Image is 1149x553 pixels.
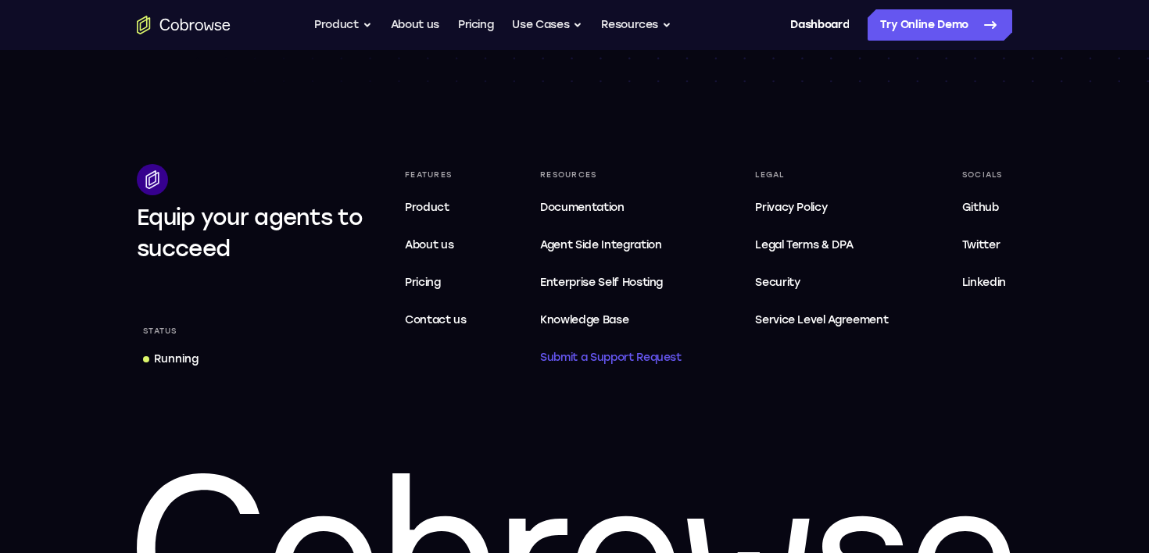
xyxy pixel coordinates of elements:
[405,313,467,326] span: Contact us
[399,230,473,261] a: About us
[868,9,1012,41] a: Try Online Demo
[154,351,199,367] div: Running
[391,9,439,41] a: About us
[137,16,231,34] a: Go to the home page
[755,201,827,214] span: Privacy Policy
[534,342,688,373] a: Submit a Support Request
[512,9,582,41] button: Use Cases
[755,311,888,330] span: Service Level Agreement
[962,201,999,214] span: Github
[956,267,1012,298] a: Linkedin
[534,230,688,261] a: Agent Side Integration
[534,267,688,298] a: Enterprise Self Hosting
[405,276,441,289] span: Pricing
[790,9,849,41] a: Dashboard
[399,164,473,186] div: Features
[399,305,473,336] a: Contact us
[749,164,894,186] div: Legal
[405,201,449,214] span: Product
[540,201,624,214] span: Documentation
[540,273,682,292] span: Enterprise Self Hosting
[601,9,671,41] button: Resources
[755,276,800,289] span: Security
[137,345,205,373] a: Running
[534,305,688,336] a: Knowledge Base
[755,238,853,252] span: Legal Terms & DPA
[540,236,682,255] span: Agent Side Integration
[749,192,894,223] a: Privacy Policy
[399,267,473,298] a: Pricing
[137,320,184,342] div: Status
[956,192,1012,223] a: Github
[399,192,473,223] a: Product
[749,305,894,336] a: Service Level Agreement
[137,204,363,262] span: Equip your agents to succeed
[534,192,688,223] a: Documentation
[956,164,1012,186] div: Socials
[956,230,1012,261] a: Twitter
[749,230,894,261] a: Legal Terms & DPA
[405,238,453,252] span: About us
[314,9,372,41] button: Product
[749,267,894,298] a: Security
[534,164,688,186] div: Resources
[458,9,494,41] a: Pricing
[540,313,628,326] span: Knowledge Base
[540,348,682,367] span: Submit a Support Request
[962,276,1006,289] span: Linkedin
[962,238,1000,252] span: Twitter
